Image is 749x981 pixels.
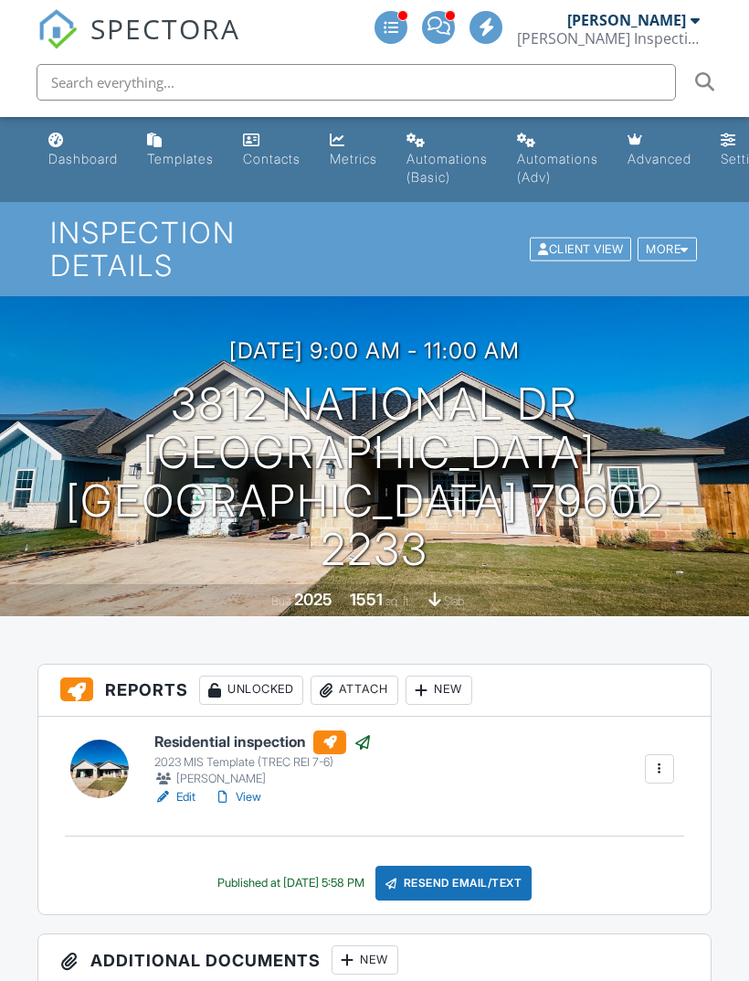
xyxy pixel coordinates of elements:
[229,338,520,363] h3: [DATE] 9:00 am - 11:00 am
[530,237,631,261] div: Client View
[214,788,261,806] a: View
[154,788,195,806] a: Edit
[154,770,372,788] div: [PERSON_NAME]
[567,11,686,29] div: [PERSON_NAME]
[243,151,301,166] div: Contacts
[628,151,691,166] div: Advanced
[217,876,364,890] div: Published at [DATE] 5:58 PM
[517,29,700,48] div: Morgan Inspection Services
[406,676,472,705] div: New
[517,151,598,185] div: Automations (Adv)
[271,594,291,608] span: Built
[330,151,377,166] div: Metrics
[322,124,385,176] a: Metrics
[140,124,221,176] a: Templates
[37,9,78,49] img: The Best Home Inspection Software - Spectora
[510,124,606,195] a: Automations (Advanced)
[50,217,698,281] h1: Inspection Details
[154,730,372,754] h6: Residential inspection
[444,594,464,608] span: slab
[90,9,240,48] span: SPECTORA
[41,124,125,176] a: Dashboard
[406,151,488,185] div: Automations (Basic)
[399,124,495,195] a: Automations (Basic)
[154,730,372,789] a: Residential inspection 2023 MIS Template (TREC REI 7-6) [PERSON_NAME]
[294,590,332,609] div: 2025
[199,676,303,705] div: Unlocked
[350,590,383,609] div: 1551
[37,25,240,63] a: SPECTORA
[37,64,676,101] input: Search everything...
[29,380,720,573] h1: 3812 National Dr [GEOGRAPHIC_DATA], [GEOGRAPHIC_DATA] 79602-2233
[638,237,697,261] div: More
[154,755,372,770] div: 2023 MIS Template (TREC REI 7-6)
[311,676,398,705] div: Attach
[147,151,214,166] div: Templates
[385,594,411,608] span: sq. ft.
[332,945,398,975] div: New
[375,866,533,901] div: Resend Email/Text
[48,151,118,166] div: Dashboard
[236,124,308,176] a: Contacts
[620,124,699,176] a: Advanced
[528,241,636,255] a: Client View
[38,665,711,717] h3: Reports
